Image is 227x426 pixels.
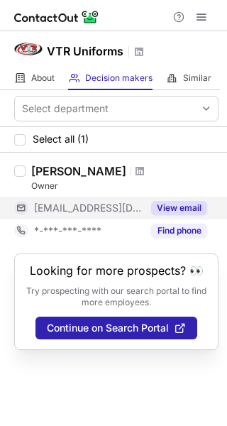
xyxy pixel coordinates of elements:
[22,102,109,116] div: Select department
[25,285,208,308] p: Try prospecting with our search portal to find more employees.
[151,224,207,238] button: Reveal Button
[85,72,153,84] span: Decision makers
[31,72,55,84] span: About
[151,201,207,215] button: Reveal Button
[183,72,211,84] span: Similar
[31,164,126,178] div: [PERSON_NAME]
[31,180,218,192] div: Owner
[47,43,123,60] h1: VTR Uniforms
[14,9,99,26] img: ContactOut v5.3.10
[14,35,43,63] img: db8c933543f9d7c7505eaf703c89ca14
[33,133,89,145] span: Select all (1)
[30,264,204,277] header: Looking for more prospects? 👀
[35,317,197,339] button: Continue on Search Portal
[47,322,169,334] span: Continue on Search Portal
[34,202,143,214] span: [EMAIL_ADDRESS][DOMAIN_NAME]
